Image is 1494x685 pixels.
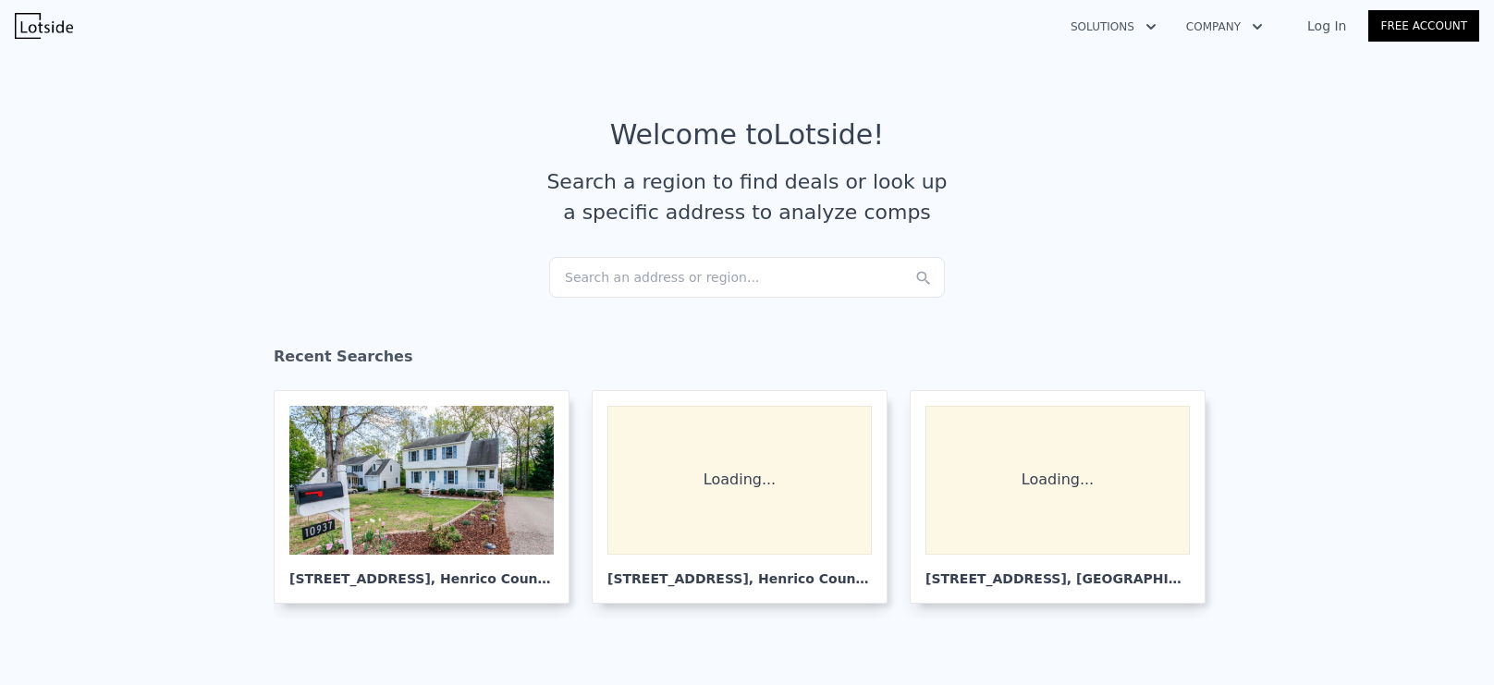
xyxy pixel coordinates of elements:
[607,406,872,555] div: Loading...
[1056,10,1171,43] button: Solutions
[549,257,945,298] div: Search an address or region...
[910,390,1220,604] a: Loading... [STREET_ADDRESS], [GEOGRAPHIC_DATA]
[289,555,554,588] div: [STREET_ADDRESS] , Henrico County
[274,331,1220,390] div: Recent Searches
[551,571,625,586] span: , VA 23233
[15,13,73,39] img: Lotside
[274,390,584,604] a: [STREET_ADDRESS], Henrico County,VA 23233
[869,571,943,586] span: , VA 23233
[540,166,954,227] div: Search a region to find deals or look up a specific address to analyze comps
[925,555,1190,588] div: [STREET_ADDRESS] , [GEOGRAPHIC_DATA]
[592,390,902,604] a: Loading... [STREET_ADDRESS], Henrico County,VA 23233
[925,406,1190,555] div: Loading...
[607,555,872,588] div: [STREET_ADDRESS] , Henrico County
[610,118,885,152] div: Welcome to Lotside !
[1285,17,1368,35] a: Log In
[1368,10,1479,42] a: Free Account
[1171,10,1278,43] button: Company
